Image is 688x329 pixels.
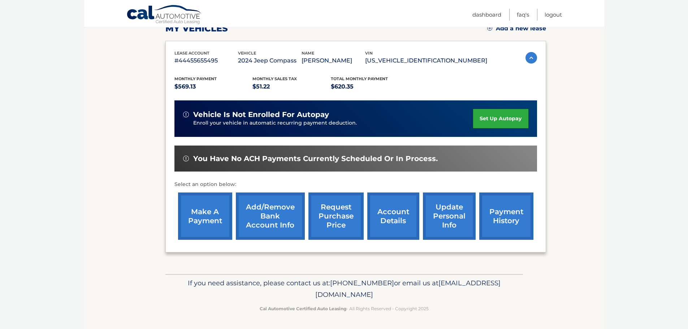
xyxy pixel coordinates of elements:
a: Logout [545,9,562,21]
a: Cal Automotive [126,5,202,26]
a: payment history [479,192,533,240]
h2: my vehicles [165,23,228,34]
a: Add a new lease [487,25,546,32]
p: #44455655495 [174,56,238,66]
a: update personal info [423,192,476,240]
p: If you need assistance, please contact us at: or email us at [170,277,518,300]
p: [PERSON_NAME] [302,56,365,66]
span: You have no ACH payments currently scheduled or in process. [193,154,438,163]
p: $51.22 [252,82,331,92]
a: account details [367,192,419,240]
span: [EMAIL_ADDRESS][DOMAIN_NAME] [315,279,501,299]
span: vin [365,51,373,56]
p: Select an option below: [174,180,537,189]
img: alert-white.svg [183,156,189,161]
span: Monthly Payment [174,76,217,81]
span: lease account [174,51,209,56]
p: $569.13 [174,82,253,92]
a: Add/Remove bank account info [236,192,305,240]
span: [PHONE_NUMBER] [330,279,394,287]
a: make a payment [178,192,232,240]
strong: Cal Automotive Certified Auto Leasing [260,306,346,311]
span: name [302,51,314,56]
span: Total Monthly Payment [331,76,388,81]
span: vehicle [238,51,256,56]
p: 2024 Jeep Compass [238,56,302,66]
p: Enroll your vehicle in automatic recurring payment deduction. [193,119,473,127]
img: add.svg [487,26,492,31]
p: $620.35 [331,82,409,92]
p: [US_VEHICLE_IDENTIFICATION_NUMBER] [365,56,487,66]
a: request purchase price [308,192,364,240]
img: accordion-active.svg [525,52,537,64]
a: FAQ's [517,9,529,21]
span: vehicle is not enrolled for autopay [193,110,329,119]
p: - All Rights Reserved - Copyright 2025 [170,305,518,312]
a: Dashboard [472,9,501,21]
img: alert-white.svg [183,112,189,117]
a: set up autopay [473,109,528,128]
span: Monthly sales Tax [252,76,297,81]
